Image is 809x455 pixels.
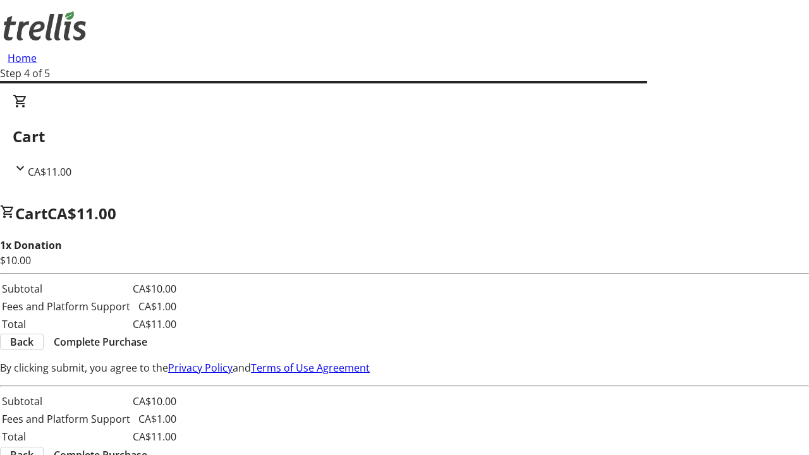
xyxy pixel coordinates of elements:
span: Back [10,334,33,349]
span: CA$11.00 [28,165,71,179]
td: Subtotal [1,281,131,297]
td: Fees and Platform Support [1,411,131,427]
span: CA$11.00 [47,203,116,224]
td: CA$11.00 [132,316,177,332]
td: Total [1,428,131,445]
td: CA$1.00 [132,298,177,315]
td: CA$10.00 [132,393,177,409]
span: Cart [15,203,47,224]
td: Subtotal [1,393,131,409]
span: Complete Purchase [54,334,147,349]
td: CA$1.00 [132,411,177,427]
td: CA$11.00 [132,428,177,445]
div: CartCA$11.00 [13,94,796,179]
a: Terms of Use Agreement [251,361,370,375]
a: Privacy Policy [168,361,233,375]
h2: Cart [13,125,796,148]
td: Total [1,316,131,332]
td: CA$10.00 [132,281,177,297]
button: Complete Purchase [44,334,157,349]
td: Fees and Platform Support [1,298,131,315]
